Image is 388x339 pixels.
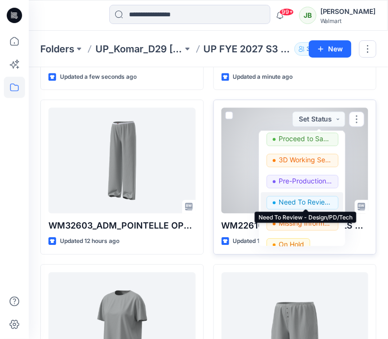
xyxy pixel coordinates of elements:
[204,42,291,56] p: UP FYE 2027 S3 - [PERSON_NAME] D29 [DEMOGRAPHIC_DATA] Sleepwear
[279,238,304,251] p: On Hold
[40,42,74,56] a: Folders
[320,6,376,17] div: [PERSON_NAME]
[48,108,196,213] a: WM32603_ADM_POINTELLE OPEN PANT
[279,196,332,208] p: Need To Review - Design/PD/Tech
[299,7,317,24] div: JB
[279,217,332,230] p: Missing Information
[309,40,352,58] button: New
[233,236,293,246] p: Updated 14 hours ago
[279,175,332,187] p: Pre-Production Approved
[222,108,369,213] a: WM22610A_ADM_ESSENTIALS SHORT
[280,8,294,16] span: 99+
[306,44,314,54] p: 36
[320,17,376,24] div: Walmart
[95,42,183,56] a: UP_Komar_D29 [DEMOGRAPHIC_DATA] Sleep
[60,72,137,82] p: Updated a few seconds ago
[233,72,293,82] p: Updated a minute ago
[222,219,369,232] p: WM22610A_ADM_ESSENTIALS SHORT
[279,154,332,166] p: 3D Working Session - Need to Review
[48,219,196,232] p: WM32603_ADM_POINTELLE OPEN PANT
[294,42,326,56] button: 36
[279,133,332,145] p: Proceed to Sample
[60,236,119,246] p: Updated 12 hours ago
